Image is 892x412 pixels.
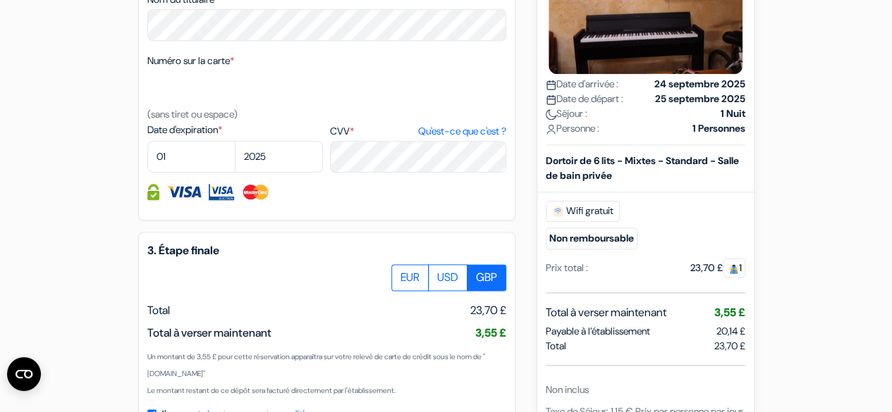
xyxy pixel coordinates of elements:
label: Date d'expiration [147,123,323,137]
div: Basic radio toggle button group [392,264,506,291]
b: Dortoir de 6 lits - Mixtes - Standard - Salle de bain privée [546,154,739,181]
label: Numéro sur la carte [147,54,234,68]
div: Non inclus [546,382,745,397]
button: Ouvrir le widget CMP [7,357,41,391]
span: 3,55 £ [714,304,745,319]
span: Date d'arrivée : [546,76,618,91]
span: Total [546,338,566,353]
span: Wifi gratuit [546,200,620,221]
small: Un montant de 3,55 £ pour cette réservation apparaîtra sur votre relevé de carte de crédit sous l... [147,352,485,378]
img: calendar.svg [546,79,556,89]
span: 1 [723,257,745,277]
div: 23,70 £ [690,260,745,275]
img: guest.svg [728,263,739,273]
span: Personne : [546,120,599,135]
img: Information de carte de crédit entièrement encryptée et sécurisée [147,184,159,200]
span: Total [147,303,170,318]
img: Visa [166,184,202,200]
strong: 25 septembre 2025 [655,91,745,106]
span: 20,14 £ [716,324,745,337]
strong: 1 Nuit [721,106,745,120]
strong: 24 septembre 2025 [654,76,745,91]
span: Total à verser maintenant [147,325,271,340]
strong: 1 Personnes [692,120,745,135]
small: Le montant restant de ce dépôt sera facturé directement par l'établissement. [147,386,396,395]
label: GBP [467,264,506,291]
span: Date de départ : [546,91,623,106]
span: Séjour : [546,106,587,120]
a: Qu'est-ce que c'est ? [417,124,506,139]
span: 23,70 £ [470,302,506,319]
small: (sans tiret ou espace) [147,108,238,120]
img: Visa Electron [209,184,234,200]
img: Master Card [241,184,270,200]
label: EUR [391,264,429,291]
small: Non remboursable [546,227,637,249]
h5: 3. Étape finale [147,244,506,257]
label: USD [428,264,468,291]
div: Prix total : [546,260,588,275]
span: Total à verser maintenant [546,304,666,320]
img: calendar.svg [546,94,556,104]
img: user_icon.svg [546,123,556,134]
span: 23,70 £ [714,338,745,353]
span: 3,55 £ [475,325,506,340]
label: CVV [330,124,506,139]
img: free_wifi.svg [552,205,563,216]
span: Payable à l’établissement [546,323,650,338]
img: moon.svg [546,108,556,119]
